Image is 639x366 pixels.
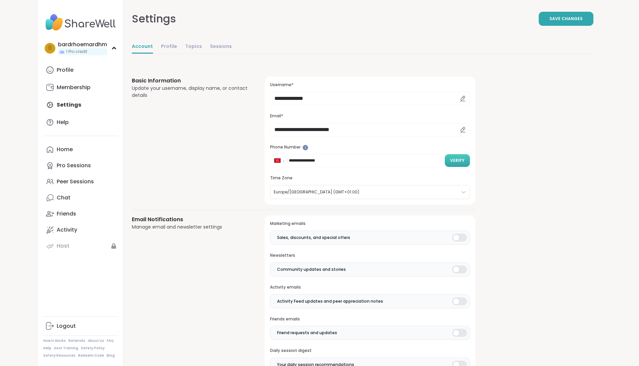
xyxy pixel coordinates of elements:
[132,85,249,99] div: Update your username, display name, or contact details
[270,316,470,322] h3: Friends emails
[43,346,51,351] a: Help
[43,353,75,358] a: Safety Resources
[43,11,118,34] img: ShareWell Nav Logo
[270,113,470,119] h3: Email*
[81,346,105,351] a: Safety Policy
[66,49,87,55] span: 1 Pro credit
[277,330,337,336] span: Friend requests and updates
[132,40,153,54] a: Account
[57,226,77,234] div: Activity
[58,41,107,48] div: bardrhoemardhm
[107,339,114,343] a: FAQ
[43,62,118,78] a: Profile
[57,322,76,330] div: Logout
[132,216,249,224] h3: Email Notifications
[210,40,232,54] a: Sessions
[43,158,118,174] a: Pro Sessions
[68,339,85,343] a: Referrals
[277,235,350,241] span: Sales, discounts, and special offers
[43,339,66,343] a: How It Works
[43,114,118,130] a: Help
[132,77,249,85] h3: Basic Information
[88,339,104,343] a: About Us
[43,206,118,222] a: Friends
[303,145,308,150] iframe: Spotlight
[43,79,118,96] a: Membership
[43,222,118,238] a: Activity
[539,12,593,26] button: Save Changes
[43,318,118,334] a: Logout
[132,11,176,27] div: Settings
[277,298,383,304] span: Activity Feed updates and peer appreciation notes
[78,353,104,358] a: Redeem Code
[57,146,73,153] div: Home
[185,40,202,54] a: Topics
[107,353,115,358] a: Blog
[445,154,470,167] button: Verify
[57,178,94,185] div: Peer Sessions
[43,141,118,158] a: Home
[161,40,177,54] a: Profile
[57,194,70,201] div: Chat
[270,175,470,181] h3: Time Zone
[549,16,583,22] span: Save Changes
[57,84,91,91] div: Membership
[270,285,470,290] h3: Activity emails
[270,144,470,150] h3: Phone Number
[57,119,69,126] div: Help
[48,44,52,53] span: b
[43,174,118,190] a: Peer Sessions
[57,66,73,74] div: Profile
[57,242,69,250] div: Host
[54,346,78,351] a: Host Training
[132,224,249,231] div: Manage email and newsletter settings
[277,266,346,272] span: Community updates and stories
[450,158,465,164] span: Verify
[57,210,76,218] div: Friends
[270,348,470,354] h3: Daily session digest
[270,221,470,227] h3: Marketing emails
[57,162,91,169] div: Pro Sessions
[270,82,470,88] h3: Username*
[43,238,118,254] a: Host
[43,190,118,206] a: Chat
[270,253,470,258] h3: Newsletters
